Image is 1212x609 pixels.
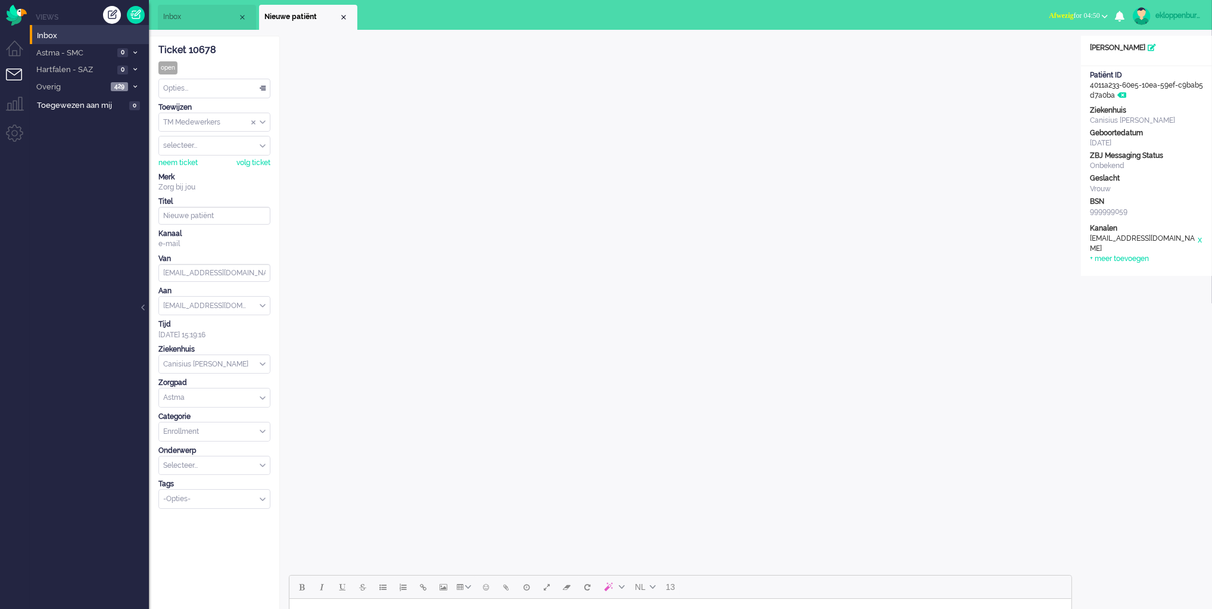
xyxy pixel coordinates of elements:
[339,13,348,22] div: Close tab
[1049,11,1073,20] span: Afwezig
[158,296,270,316] div: To
[158,61,177,74] div: open
[454,577,476,597] button: Table
[158,44,270,57] div: Ticket 10678
[413,577,434,597] button: Insert/edit link
[353,577,373,597] button: Strikethrough
[158,378,270,388] div: Zorgpad
[1090,184,1203,194] div: Vrouw
[1049,11,1100,20] span: for 04:50
[117,48,128,57] span: 0
[163,12,238,22] span: Inbox
[1090,128,1203,138] div: Geboortedatum
[236,158,270,168] div: volg ticket
[312,577,332,597] button: Italic
[35,82,107,93] span: Overig
[158,172,270,182] div: Merk
[537,577,557,597] button: Fullscreen
[5,5,777,52] body: Rich Text Area. Press ALT-0 for help.
[635,582,646,592] span: NL
[158,239,270,249] div: e-mail
[35,64,114,76] span: Hartfalen - SAZ
[1133,7,1151,25] img: avatar
[158,286,270,296] div: Aan
[496,577,516,597] button: Add attachment
[111,82,128,91] span: 429
[1090,207,1203,217] div: 999999059
[36,12,149,22] li: Views
[37,100,126,111] span: Toegewezen aan mij
[1197,234,1203,254] div: x
[158,344,270,355] div: Ziekenhuis
[1081,43,1212,53] div: [PERSON_NAME]
[1090,234,1197,254] div: [EMAIL_ADDRESS][DOMAIN_NAME]
[158,264,270,282] input: email@address.com
[238,13,247,22] div: Close tab
[158,319,270,340] div: [DATE] 15:19:16
[158,229,270,239] div: Kanaal
[1090,197,1203,207] div: BSN
[158,197,270,207] div: Titel
[516,577,537,597] button: Delay message
[158,446,270,456] div: Onderwerp
[1042,7,1115,24] button: Afwezigfor 04:50
[1090,116,1203,126] div: Canisius [PERSON_NAME]
[1155,10,1200,21] div: ekloppenburg
[158,489,270,509] div: Select Tags
[292,577,312,597] button: Bold
[597,577,630,597] button: AI
[577,577,597,597] button: Reset content
[666,582,675,592] span: 13
[1090,161,1203,171] div: Onbekend
[6,69,33,95] li: Tickets menu
[259,5,357,30] li: 10678
[6,41,33,67] li: Dashboard menu
[393,577,413,597] button: Numbered list
[103,6,121,24] div: Creëer ticket
[117,66,128,74] span: 0
[1090,254,1149,264] div: + meer toevoegen
[373,577,393,597] button: Bullet list
[37,30,149,42] span: Inbox
[1130,7,1200,25] a: ekloppenburg
[158,479,270,489] div: Tags
[6,97,33,123] li: Supervisor menu
[127,6,145,24] a: Quick Ticket
[332,577,353,597] button: Underline
[476,577,496,597] button: Emoticons
[660,577,681,597] button: 13
[1090,173,1203,184] div: Geslacht
[1042,4,1115,30] li: Afwezigfor 04:50
[35,48,114,59] span: Astma - SMC
[6,8,27,17] a: Omnidesk
[35,29,149,42] a: Inbox
[158,136,270,156] div: Assign User
[1081,70,1212,101] div: 4011a233-60e5-10ea-59ef-c9bab5d7a0ba
[158,113,270,132] div: Assign Group
[158,319,270,330] div: Tijd
[158,182,270,192] div: Zorg bij jou
[158,158,198,168] div: neem ticket
[6,5,27,26] img: flow_omnibird.svg
[129,101,140,110] span: 0
[1090,223,1203,234] div: Kanalen
[264,12,339,22] span: Nieuwe patiënt
[1090,151,1203,161] div: ZBJ Messaging Status
[434,577,454,597] button: Insert/edit image
[1090,138,1203,148] div: [DATE]
[1090,105,1203,116] div: Ziekenhuis
[1090,70,1203,80] div: Patiënt ID
[158,5,256,30] li: View
[158,412,270,422] div: Categorie
[158,254,270,264] div: Van
[35,98,149,111] a: Toegewezen aan mij 0
[630,577,660,597] button: Language
[6,125,33,151] li: Admin menu
[557,577,577,597] button: Clear formatting
[158,102,270,113] div: Toewijzen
